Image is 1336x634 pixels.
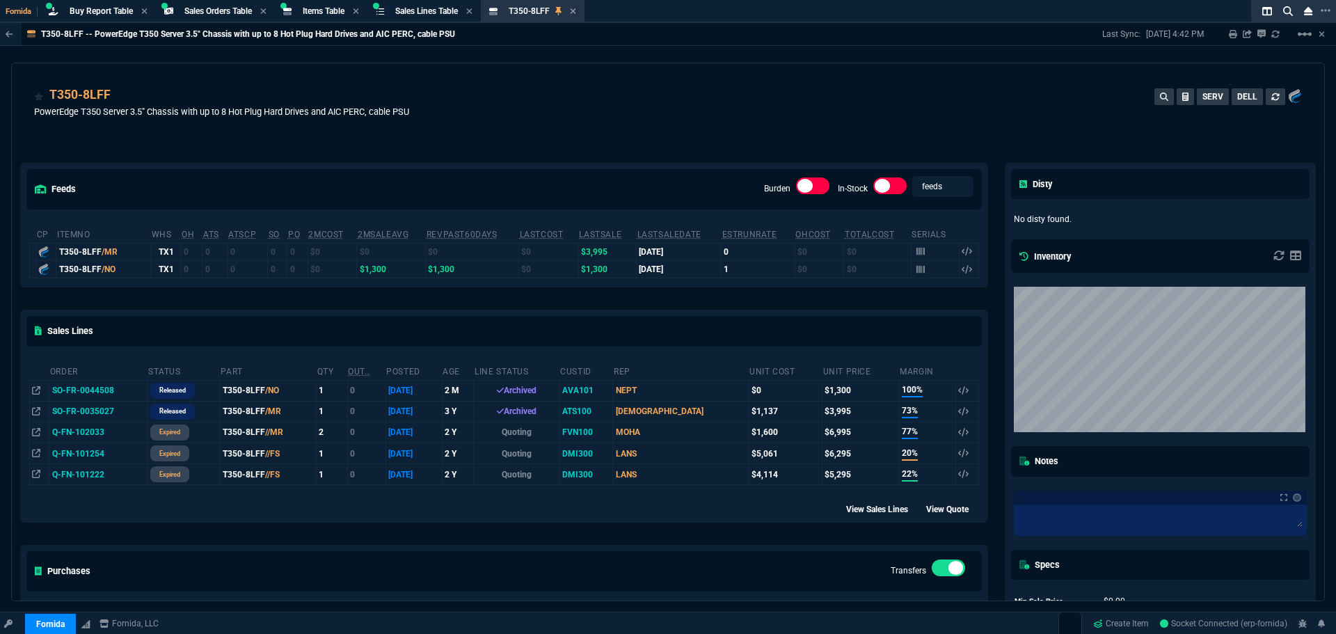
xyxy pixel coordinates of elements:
td: $0 [308,243,357,260]
td: [DATE] [385,401,442,422]
th: Margin [899,360,955,381]
td: 0 [347,443,385,464]
a: T350-8LFF [49,86,111,104]
h5: Inventory [1019,250,1071,263]
a: msbcCompanyName [95,617,163,630]
td: [DEMOGRAPHIC_DATA] [613,401,749,422]
abbr: Avg cost of all PO invoices for 2 months [308,230,344,239]
td: T350-8LFF [220,464,316,485]
span: /MR [102,247,118,257]
td: 0 [347,422,385,443]
nx-icon: Close Tab [141,6,148,17]
abbr: Total sales within a 30 day window based on last time there was inventory [722,230,777,239]
h5: feeds [35,182,76,196]
td: $1,300 [426,260,519,278]
td: $0 [308,260,357,278]
td: $1,300 [357,260,426,278]
td: MOHA [613,422,749,443]
span: 77% [902,425,918,439]
th: Status [148,360,221,381]
td: 0 [347,380,385,401]
td: 3 Y [442,401,474,422]
td: [DATE] [385,443,442,464]
td: 2 [317,422,348,443]
td: 0 [202,243,228,260]
th: cp [36,223,56,244]
td: [DATE] [637,260,722,278]
span: /NO [265,386,279,395]
td: 1 [317,464,348,485]
div: In-Stock [873,177,907,200]
td: 2 Y [442,464,474,485]
div: $5,061 [751,447,820,460]
abbr: The last purchase cost from PO Order [520,230,564,239]
th: CustId [559,360,613,381]
label: Burden [764,184,790,193]
nx-icon: Open In Opposite Panel [32,386,40,395]
td: $3,995 [578,243,636,260]
td: $0 [844,243,911,260]
th: ItemNo [56,223,151,244]
div: Archived [477,384,557,397]
td: 0 [228,243,268,260]
nx-icon: Search [1278,3,1298,19]
td: T350-8LFF [220,380,316,401]
span: 20% [902,447,918,461]
span: /NO [102,264,116,274]
abbr: The date of the last SO Inv price. No time limit. (ignore zeros) [637,230,701,239]
h5: Sales Lines [35,324,93,338]
td: 0 [722,243,795,260]
abbr: Outstanding (To Ship) [348,367,369,377]
abbr: The last SO Inv price. No time limit. (ignore zeros) [579,230,621,239]
nx-icon: Split Panels [1257,3,1278,19]
p: T350-8LFF -- PowerEdge T350 Server 3.5" Chassis with up to 8 Hot Plug Hard Drives and AIC PERC, c... [41,29,455,40]
div: Add to Watchlist [34,86,44,105]
abbr: ATS with all companies combined [228,230,256,239]
abbr: Avg Cost of Inventory on-hand [795,230,831,239]
span: 0 [1104,596,1125,606]
p: PowerEdge T350 Server 3.5" Chassis with up to 8 Hot Plug Hard Drives and AIC PERC, cable PSU [34,105,409,118]
div: $1,600 [751,426,820,438]
p: expired [159,448,180,459]
td: 2 Y [442,443,474,464]
td: $6,295 [822,443,900,464]
td: 1 [317,401,348,422]
button: SERV [1197,88,1229,105]
nx-icon: Close Tab [353,6,359,17]
th: Part [220,360,316,381]
nx-icon: Open In Opposite Panel [32,449,40,459]
div: Transfers [932,560,965,582]
td: Q-FN-102033 [49,422,148,443]
div: $0 [751,384,820,397]
span: //FS [265,470,280,480]
p: Released [159,406,186,417]
abbr: Total units on open Sales Orders [269,230,280,239]
td: 0 [202,260,228,278]
span: Fornida [6,7,38,16]
td: AVA101 [559,380,613,401]
td: $3,995 [822,401,900,422]
a: Create Item [1088,613,1154,634]
mat-icon: Example home icon [1296,26,1313,42]
span: Buy Report Table [70,6,133,16]
span: //FS [265,449,280,459]
a: Hide Workbench [1319,29,1325,40]
nx-icon: Close Tab [260,6,267,17]
td: [DATE] [385,422,442,443]
span: 100% [902,383,923,397]
td: $1,300 [578,260,636,278]
td: TX1 [151,260,182,278]
td: $6,995 [822,422,900,443]
h5: Purchases [35,564,90,578]
td: 0 [268,243,287,260]
td: 2 M [442,380,474,401]
td: $5,295 [822,464,900,485]
td: 2 Y [442,422,474,443]
span: /MR [265,406,281,416]
label: Transfers [891,566,926,576]
td: $0 [519,260,579,278]
nx-icon: Open New Tab [1321,4,1330,17]
a: XMzLAQN-VP1XPTWDAAAL [1160,617,1287,630]
nx-icon: Open In Opposite Panel [32,470,40,480]
td: 0 [287,260,308,278]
